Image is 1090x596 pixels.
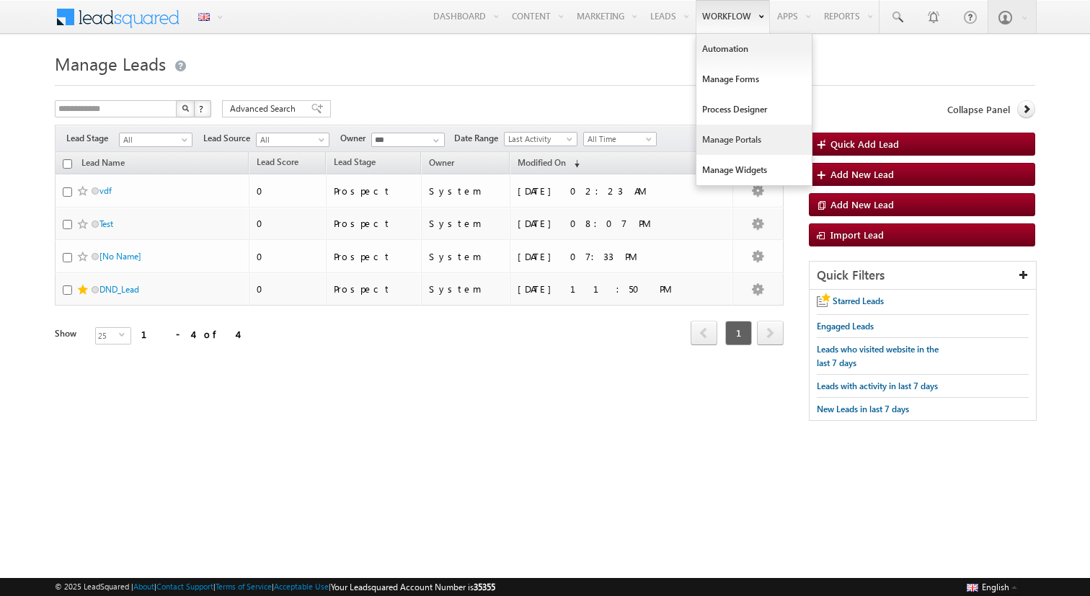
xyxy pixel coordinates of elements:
span: Your Leadsquared Account Number is [331,582,495,592]
div: Prospect [334,283,415,295]
a: Show All Items [425,133,443,148]
a: All Time [583,132,657,146]
span: Leads who visited website in the last 7 days [817,344,939,368]
div: 1 - 4 of 4 [141,326,237,342]
a: [No Name] [99,251,141,262]
span: Date Range [454,132,504,145]
span: Lead Score [257,156,298,167]
div: Prospect [334,184,415,197]
div: [DATE] 08:07 PM [518,217,716,230]
a: All [256,133,329,147]
div: System [429,217,503,230]
span: 35355 [474,582,495,592]
div: 0 [257,217,319,230]
span: select [119,332,130,338]
div: System [429,283,503,295]
a: Contact Support [156,582,213,591]
div: System [429,250,503,263]
span: prev [691,321,717,345]
a: Acceptable Use [274,582,329,591]
button: ? [194,100,211,117]
span: All Time [584,133,652,146]
a: Test [99,218,113,229]
a: Lead Score [249,154,306,173]
div: [DATE] 11:50 PM [518,283,716,295]
span: Collapse Panel [947,103,1010,116]
a: Lead Name [74,155,132,174]
span: Lead Source [203,132,256,145]
div: 0 [257,250,319,263]
span: Import Lead [830,228,884,241]
div: [DATE] 02:23 AM [518,184,716,197]
span: Starred Leads [833,295,884,306]
span: Leads with activity in last 7 days [817,381,938,391]
span: New Leads in last 7 days [817,404,909,414]
span: Advanced Search [230,102,300,115]
span: English [982,582,1009,592]
a: About [133,582,154,591]
div: 0 [257,283,319,295]
span: 1 [725,321,752,345]
div: [DATE] 07:33 PM [518,250,716,263]
a: Manage Portals [696,125,812,155]
div: Prospect [334,250,415,263]
span: Quick Add Lead [830,138,899,150]
div: 0 [257,184,319,197]
a: Manage Forms [696,64,812,94]
a: next [757,322,784,345]
span: Engaged Leads [817,321,874,332]
div: Show [55,327,84,340]
a: Lead Stage [327,154,383,173]
span: Owner [340,132,371,145]
span: All [257,133,325,146]
a: Terms of Service [216,582,272,591]
div: Prospect [334,217,415,230]
span: © 2025 LeadSquared | | | | | [55,580,495,594]
span: 25 [96,328,119,344]
span: Last Activity [505,133,573,146]
span: All [120,133,188,146]
a: prev [691,322,717,345]
button: English [963,578,1021,595]
a: vdf [99,185,112,196]
img: Search [182,104,189,112]
span: Add New Lead [830,198,894,210]
a: Modified On (sorted descending) [510,154,587,173]
span: Owner [429,157,454,168]
span: Lead Stage [334,156,376,167]
div: Quick Filters [810,262,1036,290]
a: Automation [696,34,812,64]
span: Add New Lead [830,168,894,180]
a: All [119,133,192,147]
span: next [757,321,784,345]
span: Modified On [518,157,566,168]
span: Lead Stage [66,132,119,145]
div: System [429,184,503,197]
span: ? [199,102,205,115]
span: Manage Leads [55,52,166,75]
span: (sorted descending) [568,158,580,169]
a: DND_Lead [99,284,139,295]
a: Process Designer [696,94,812,125]
a: Manage Widgets [696,155,812,185]
a: Last Activity [504,132,577,146]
